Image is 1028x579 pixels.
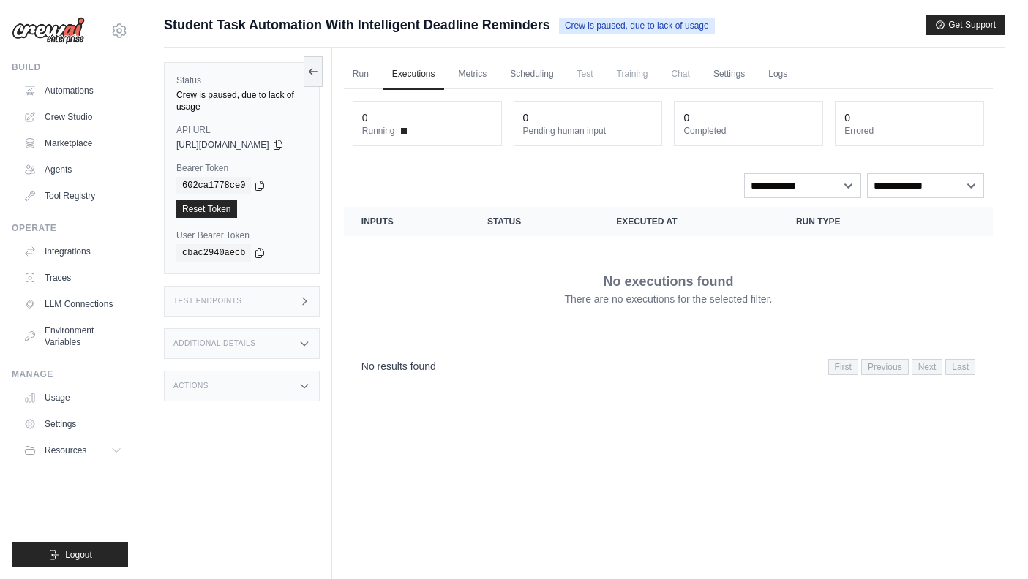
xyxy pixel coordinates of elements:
[18,158,128,181] a: Agents
[18,105,128,129] a: Crew Studio
[523,125,653,137] dt: Pending human input
[18,266,128,289] a: Traces
[663,59,699,88] span: Chat is not available until the deployment is complete
[828,359,858,375] span: First
[164,15,550,35] span: Student Task Automation With Intelligent Deadline Reminders
[18,412,128,436] a: Settings
[344,59,378,90] a: Run
[12,222,128,234] div: Operate
[344,207,470,236] th: Inputs
[926,15,1005,35] button: Get Support
[176,89,307,113] div: Crew is paused, due to lack of usage
[450,59,496,90] a: Metrics
[176,139,269,151] span: [URL][DOMAIN_NAME]
[945,359,975,375] span: Last
[683,110,689,125] div: 0
[173,297,242,306] h3: Test Endpoints
[176,200,237,218] a: Reset Token
[383,59,444,90] a: Executions
[470,207,599,236] th: Status
[344,347,993,385] nav: Pagination
[683,125,814,137] dt: Completed
[12,542,128,567] button: Logout
[759,59,796,90] a: Logs
[523,110,529,125] div: 0
[844,125,975,137] dt: Errored
[362,110,368,125] div: 0
[778,207,927,236] th: Run Type
[569,59,602,88] span: Test
[176,244,251,262] code: cbac2940aecb
[344,207,993,385] section: Crew executions table
[559,18,715,34] span: Crew is paused, due to lack of usage
[861,359,909,375] span: Previous
[362,125,395,137] span: Running
[599,207,778,236] th: Executed at
[564,292,772,306] p: There are no executions for the selected filter.
[65,549,92,561] span: Logout
[12,368,128,380] div: Manage
[173,339,255,348] h3: Additional Details
[501,59,562,90] a: Scheduling
[176,75,307,86] label: Status
[18,184,128,208] a: Tool Registry
[12,61,128,73] div: Build
[608,59,657,88] span: Training is not available until the deployment is complete
[18,240,128,263] a: Integrations
[361,359,436,374] p: No results found
[18,79,128,102] a: Automations
[12,17,85,45] img: Logo
[176,162,307,174] label: Bearer Token
[176,124,307,136] label: API URL
[844,110,850,125] div: 0
[173,382,209,390] h3: Actions
[18,132,128,155] a: Marketplace
[176,230,307,241] label: User Bearer Token
[705,59,754,90] a: Settings
[603,271,733,292] p: No executions found
[18,439,128,462] button: Resources
[176,177,251,194] code: 602ca1778ce0
[828,359,975,375] nav: Pagination
[18,292,128,316] a: LLM Connections
[912,359,943,375] span: Next
[18,386,128,409] a: Usage
[45,444,86,456] span: Resources
[18,319,128,354] a: Environment Variables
